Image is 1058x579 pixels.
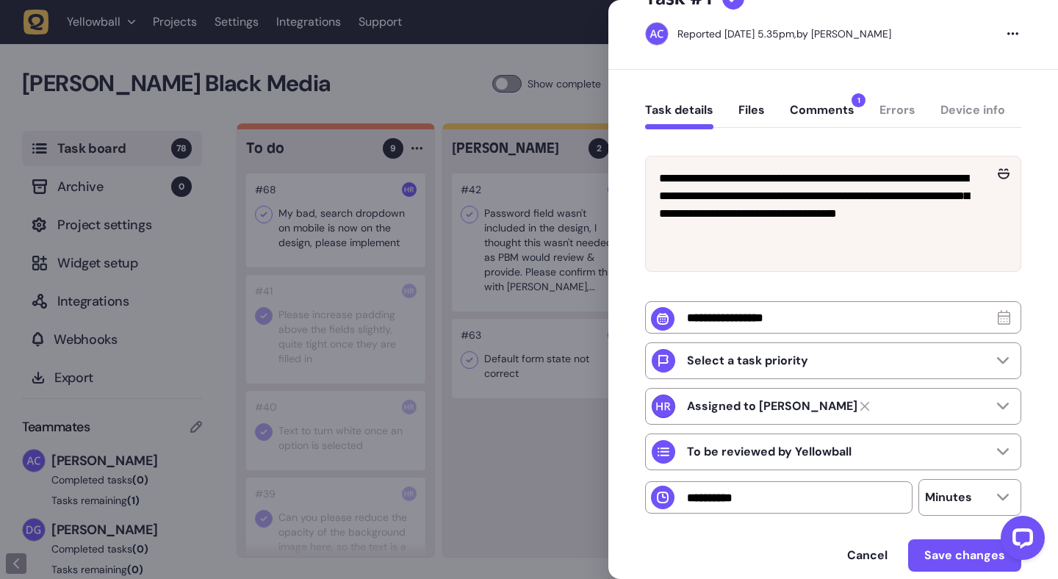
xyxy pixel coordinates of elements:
[908,539,1021,572] button: Save changes
[687,445,852,459] p: To be reviewed by Yellowball
[924,547,1005,563] span: Save changes
[687,353,808,368] p: Select a task priority
[925,490,972,505] p: Minutes
[677,26,891,41] div: by [PERSON_NAME]
[832,541,902,570] button: Cancel
[646,23,668,45] img: Ameet Chohan
[677,27,796,40] div: Reported [DATE] 5.35pm,
[852,93,866,107] span: 1
[989,510,1051,572] iframe: LiveChat chat widget
[687,399,857,414] strong: Harry Robinson
[738,103,765,129] button: Files
[847,547,888,563] span: Cancel
[790,103,854,129] button: Comments
[645,103,713,129] button: Task details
